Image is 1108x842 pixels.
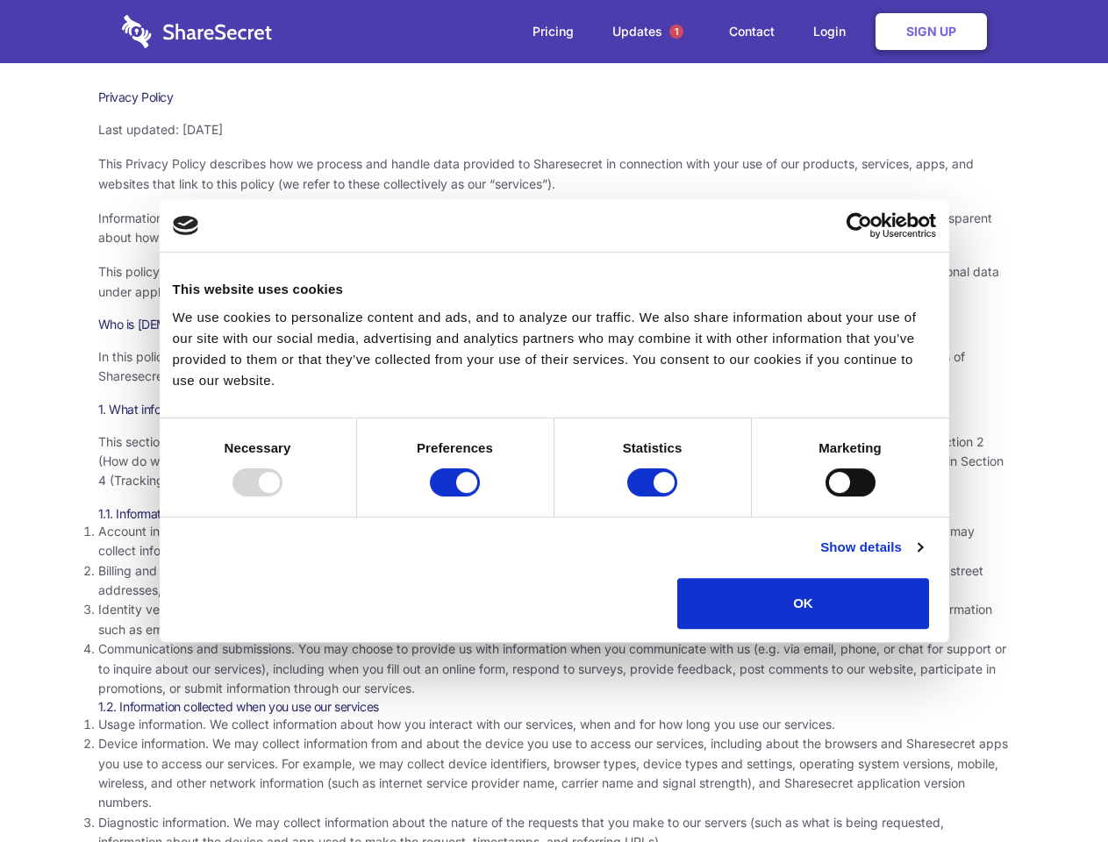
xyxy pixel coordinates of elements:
span: 1. What information do we collect about you? [98,402,340,417]
span: 1 [669,25,683,39]
span: 1.1. Information you provide to us [98,506,275,521]
p: Last updated: [DATE] [98,120,1011,139]
img: logo [173,216,199,235]
a: Contact [711,4,792,59]
span: In this policy, “Sharesecret,” “we,” “us,” and “our” refer to Sharesecret Inc., a U.S. company. S... [98,349,965,383]
div: We use cookies to personalize content and ads, and to analyze our traffic. We also share informat... [173,307,936,391]
span: Billing and payment information. In order to purchase a service, you may need to provide us with ... [98,563,983,597]
span: This section describes the various types of information we collect from and about you. To underst... [98,434,1004,489]
strong: Preferences [417,440,493,455]
strong: Necessary [225,440,291,455]
img: logo-wordmark-white-trans-d4663122ce5f474addd5e946df7df03e33cb6a1c49d2221995e7729f52c070b2.svg [122,15,272,48]
strong: Statistics [623,440,683,455]
a: Show details [820,537,922,558]
span: Identity verification information. Some services require you to verify your identity as part of c... [98,602,992,636]
a: Sign Up [876,13,987,50]
a: Pricing [515,4,591,59]
h1: Privacy Policy [98,89,1011,105]
span: Who is [DEMOGRAPHIC_DATA]? [98,317,274,332]
a: Usercentrics Cookiebot - opens in a new window [783,212,936,239]
a: Login [796,4,872,59]
span: Communications and submissions. You may choose to provide us with information when you communicat... [98,641,1006,696]
div: This website uses cookies [173,279,936,300]
strong: Marketing [818,440,882,455]
span: Device information. We may collect information from and about the device you use to access our se... [98,736,1008,810]
span: Information security and privacy are at the heart of what Sharesecret values and promotes as a co... [98,210,992,245]
span: This policy uses the term “personal data” to refer to information that is related to an identifie... [98,264,999,298]
span: 1.2. Information collected when you use our services [98,699,379,714]
span: Account information. Our services generally require you to create an account before you can acces... [98,524,975,558]
button: OK [677,578,929,629]
span: This Privacy Policy describes how we process and handle data provided to Sharesecret in connectio... [98,156,974,190]
span: Usage information. We collect information about how you interact with our services, when and for ... [98,717,835,731]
